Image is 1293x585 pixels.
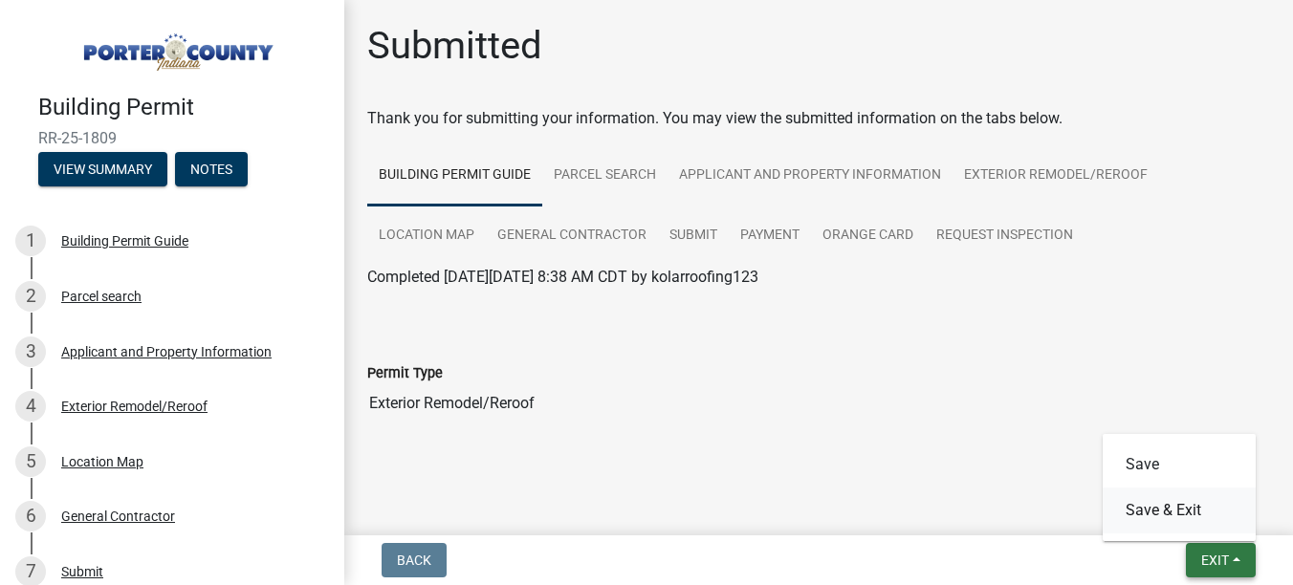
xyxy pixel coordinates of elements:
[38,20,314,74] img: Porter County, Indiana
[367,145,542,206] a: Building Permit Guide
[15,446,46,477] div: 5
[367,23,542,69] h1: Submitted
[175,162,248,178] wm-modal-confirm: Notes
[382,543,447,577] button: Back
[15,336,46,367] div: 3
[1201,552,1229,568] span: Exit
[1103,442,1256,487] button: Save
[925,206,1085,267] a: Request Inspection
[811,206,925,267] a: Orange Card
[38,162,167,178] wm-modal-confirm: Summary
[61,509,175,523] div: General Contractor
[61,234,188,248] div: Building Permit Guide
[367,367,443,380] label: Permit Type
[367,206,486,267] a: Location Map
[1186,543,1256,577] button: Exit
[1103,434,1256,541] div: Exit
[38,152,167,186] button: View Summary
[1103,487,1256,533] button: Save & Exit
[175,152,248,186] button: Notes
[15,226,46,256] div: 1
[15,501,46,531] div: 6
[38,129,306,147] span: RR-25-1809
[367,107,1270,130] div: Thank you for submitting your information. You may view the submitted information on the tabs below.
[367,268,758,286] span: Completed [DATE][DATE] 8:38 AM CDT by kolarroofing123
[486,206,658,267] a: General Contractor
[729,206,811,267] a: Payment
[38,94,329,121] h4: Building Permit
[61,345,272,358] div: Applicant and Property Information
[668,145,953,206] a: Applicant and Property Information
[542,145,668,206] a: Parcel search
[658,206,729,267] a: Submit
[61,400,208,413] div: Exterior Remodel/Reroof
[61,455,143,468] div: Location Map
[15,391,46,422] div: 4
[61,290,142,303] div: Parcel search
[15,281,46,312] div: 2
[953,145,1159,206] a: Exterior Remodel/Reroof
[397,552,431,568] span: Back
[61,565,103,578] div: Submit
